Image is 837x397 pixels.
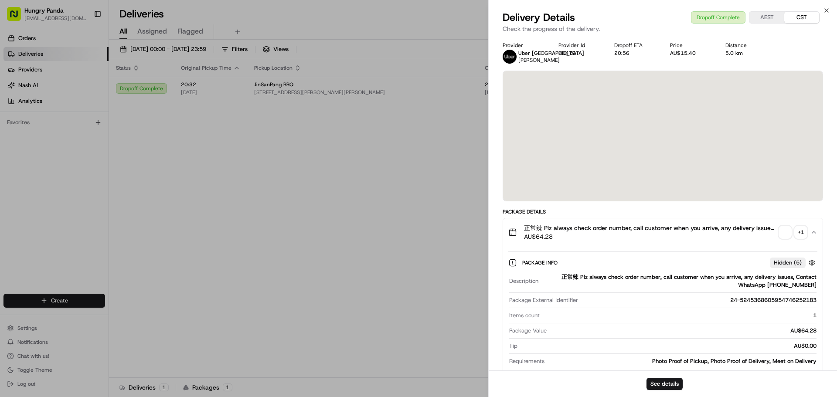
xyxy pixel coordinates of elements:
span: [PERSON_NAME] [27,159,71,166]
img: Nash [9,9,26,26]
div: Past conversations [9,113,56,120]
div: AU$15.40 [670,50,712,57]
img: 1736555255976-a54dd68f-1ca7-489b-9aae-adbdc363a1c4 [17,159,24,166]
button: See details [646,378,683,390]
div: 💻 [74,196,81,203]
div: Distance [725,42,767,49]
div: Dropoff ETA [614,42,656,49]
img: Asif Zaman Khan [9,150,23,164]
div: We're available if you need us! [39,92,120,99]
input: Clear [23,56,144,65]
div: 5.0 km [725,50,767,57]
div: 📗 [9,196,16,203]
button: 6D479 [558,50,576,57]
span: Uber [GEOGRAPHIC_DATA] [518,50,584,57]
span: Package Info [522,259,559,266]
div: + 1 [795,226,807,238]
span: [PERSON_NAME] [518,57,560,64]
div: Price [670,42,712,49]
span: Pylon [87,216,105,223]
div: Package Details [503,208,823,215]
span: • [72,159,75,166]
div: 1 [543,312,817,319]
div: AU$0.00 [521,342,817,350]
button: Hidden (5) [770,257,817,268]
button: 正常辣 Plz always check order number, call customer when you arrive, any delivery issues, Contact Wh... [503,218,823,246]
span: Hidden ( 5 ) [774,259,802,267]
div: Provider [503,42,544,49]
div: Start new chat [39,83,143,92]
div: AU$64.28 [550,327,817,335]
span: Items count [509,312,540,319]
div: 正常辣 Plz always check order number, call customer when you arrive, any delivery issues, Contact Wh... [542,273,817,289]
span: 8月15日 [34,135,54,142]
button: +1 [779,226,807,238]
span: • [29,135,32,142]
button: AEST [749,12,784,23]
div: Provider Id [558,42,600,49]
a: Powered byPylon [61,216,105,223]
span: AU$64.28 [524,232,776,241]
p: Check the progress of the delivery. [503,24,823,33]
span: 8月7日 [77,159,94,166]
span: API Documentation [82,195,140,204]
img: 1736555255976-a54dd68f-1ca7-489b-9aae-adbdc363a1c4 [9,83,24,99]
div: 20:56 [614,50,656,57]
span: Delivery Details [503,10,575,24]
button: Start new chat [148,86,159,96]
a: 💻API Documentation [70,191,143,207]
button: CST [784,12,819,23]
div: 24-5245368605954746252183 [582,296,817,304]
div: Photo Proof of Pickup, Photo Proof of Delivery, Meet on Delivery [548,357,817,365]
img: uber-new-logo.jpeg [503,50,517,64]
span: Requirements [509,357,544,365]
span: Package External Identifier [509,296,578,304]
span: 正常辣 Plz always check order number, call customer when you arrive, any delivery issues, Contact Wh... [524,224,776,232]
span: Knowledge Base [17,195,67,204]
button: See all [135,112,159,122]
img: 1727276513143-84d647e1-66c0-4f92-a045-3c9f9f5dfd92 [18,83,34,99]
div: 正常辣 Plz always check order number, call customer when you arrive, any delivery issues, Contact Wh... [503,246,823,381]
a: 📗Knowledge Base [5,191,70,207]
span: Tip [509,342,517,350]
span: Package Value [509,327,547,335]
p: Welcome 👋 [9,35,159,49]
span: Description [509,277,538,285]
